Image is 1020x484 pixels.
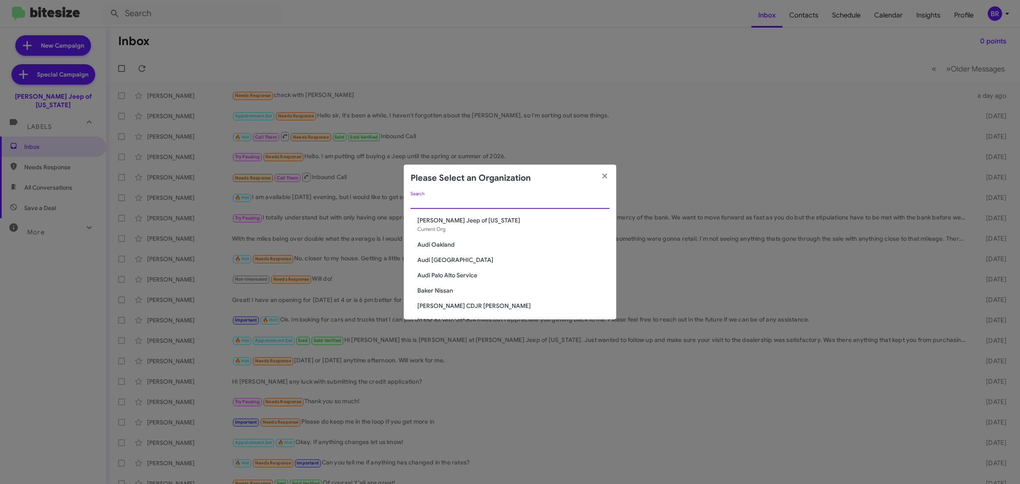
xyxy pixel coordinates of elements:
[417,256,609,264] span: Audi [GEOGRAPHIC_DATA]
[417,286,609,295] span: Baker Nissan
[417,216,609,225] span: [PERSON_NAME] Jeep of [US_STATE]
[417,317,609,325] span: [PERSON_NAME] Ford
[417,226,445,232] span: Current Org
[417,240,609,249] span: Audi Oakland
[417,271,609,279] span: Audi Palo Alto Service
[417,302,609,310] span: [PERSON_NAME] CDJR [PERSON_NAME]
[411,171,531,185] h2: Please Select an Organization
